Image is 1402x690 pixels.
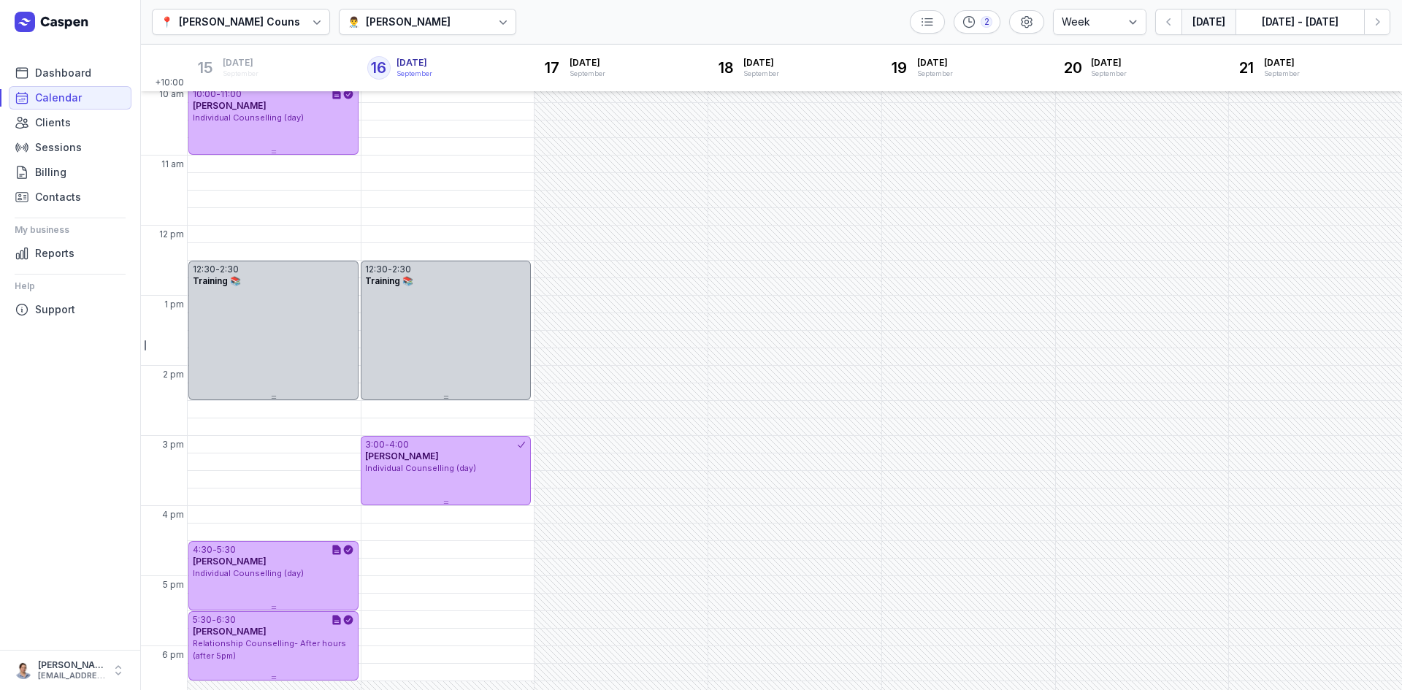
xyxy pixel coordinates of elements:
span: [DATE] [1264,57,1300,69]
span: [PERSON_NAME] [193,100,267,111]
div: September [1264,69,1300,79]
span: Training 📚 [193,275,241,286]
div: 👨‍⚕️ [348,13,360,31]
span: [PERSON_NAME] [365,451,439,461]
div: [PERSON_NAME] [366,13,451,31]
span: [DATE] [1091,57,1127,69]
div: 18 [714,56,738,80]
span: 5 pm [163,579,184,591]
span: 11 am [161,158,184,170]
div: 3:00 [365,439,385,451]
span: Individual Counselling (day) [193,112,304,123]
div: September [1091,69,1127,79]
span: Billing [35,164,66,181]
span: [DATE] [743,57,779,69]
span: 6 pm [162,649,184,661]
span: [PERSON_NAME] [193,556,267,567]
span: Sessions [35,139,82,156]
div: My business [15,218,126,242]
div: 20 [1062,56,1085,80]
div: 2 [981,16,992,28]
div: 11:00 [221,88,242,100]
div: 5:30 [217,544,236,556]
div: - [216,88,221,100]
span: Contacts [35,188,81,206]
span: Individual Counselling (day) [365,463,476,473]
span: 12 pm [159,229,184,240]
div: September [397,69,432,79]
div: 12:30 [365,264,388,275]
button: [DATE] [1181,9,1236,35]
div: 4:00 [389,439,409,451]
span: Training 📚 [365,275,413,286]
div: September [223,69,258,79]
div: 19 [888,56,911,80]
div: 4:30 [193,544,212,556]
div: September [570,69,605,79]
div: 15 [194,56,217,80]
span: Individual Counselling (day) [193,568,304,578]
span: [DATE] [223,57,258,69]
div: Help [15,275,126,298]
div: - [215,264,220,275]
div: - [388,264,392,275]
span: [PERSON_NAME] [193,626,267,637]
div: 16 [367,56,391,80]
div: - [212,544,217,556]
button: [DATE] - [DATE] [1236,9,1364,35]
div: September [917,69,953,79]
span: [DATE] [917,57,953,69]
div: September [743,69,779,79]
div: 2:30 [220,264,239,275]
img: User profile image [15,662,32,679]
div: 6:30 [216,614,236,626]
div: - [212,614,216,626]
span: [DATE] [570,57,605,69]
div: 10:00 [193,88,216,100]
span: Dashboard [35,64,91,82]
span: Support [35,301,75,318]
div: 5:30 [193,614,212,626]
div: 12:30 [193,264,215,275]
span: 2 pm [163,369,184,380]
span: Clients [35,114,71,131]
div: 21 [1235,56,1258,80]
span: 1 pm [164,299,184,310]
span: Relationship Counselling- After hours (after 5pm) [193,638,346,661]
div: - [385,439,389,451]
div: [PERSON_NAME] Counselling [179,13,329,31]
span: Reports [35,245,74,262]
span: 3 pm [162,439,184,451]
span: 4 pm [162,509,184,521]
div: 📍 [161,13,173,31]
span: +10:00 [155,77,187,91]
div: [EMAIL_ADDRESS][DOMAIN_NAME] [38,671,105,681]
div: 2:30 [392,264,411,275]
span: Calendar [35,89,82,107]
div: [PERSON_NAME] [38,659,105,671]
div: 17 [540,56,564,80]
span: 10 am [159,88,184,100]
span: [DATE] [397,57,432,69]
